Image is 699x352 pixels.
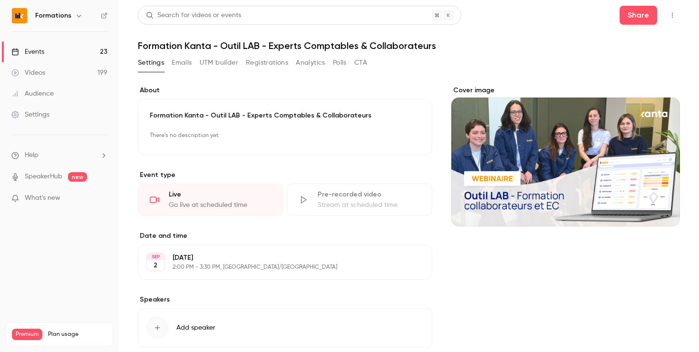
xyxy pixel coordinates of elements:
[11,47,44,57] div: Events
[25,150,39,160] span: Help
[138,86,432,95] label: About
[333,55,347,70] button: Polls
[296,55,325,70] button: Analytics
[287,184,432,216] div: Pre-recorded videoStream at scheduled time
[68,172,87,182] span: new
[169,190,271,199] div: Live
[451,86,680,226] section: Cover image
[138,308,432,347] button: Add speaker
[150,111,420,120] p: Formation Kanta - Outil LAB - Experts Comptables & Collaborateurs
[176,323,215,332] span: Add speaker
[354,55,367,70] button: CTA
[25,172,62,182] a: SpeakerHub
[138,40,680,51] h1: Formation Kanta - Outil LAB - Experts Comptables & Collaborateurs
[173,264,382,271] p: 2:00 PM - 3:30 PM, [GEOGRAPHIC_DATA]/[GEOGRAPHIC_DATA]
[138,55,164,70] button: Settings
[25,193,60,203] span: What's new
[620,6,657,25] button: Share
[146,10,241,20] div: Search for videos or events
[11,150,107,160] li: help-dropdown-opener
[11,68,45,78] div: Videos
[138,231,432,241] label: Date and time
[138,295,432,304] label: Speakers
[35,11,71,20] h6: Formations
[48,331,107,338] span: Plan usage
[147,254,164,260] div: SEP
[96,194,107,203] iframe: Noticeable Trigger
[173,253,382,263] p: [DATE]
[12,329,42,340] span: Premium
[154,261,157,270] p: 2
[12,8,27,23] img: Formations
[11,110,49,119] div: Settings
[172,55,192,70] button: Emails
[11,89,54,98] div: Audience
[150,128,420,143] p: There's no description yet
[451,86,680,95] label: Cover image
[200,55,238,70] button: UTM builder
[169,200,271,210] div: Go live at scheduled time
[138,184,283,216] div: LiveGo live at scheduled time
[138,170,432,180] p: Event type
[246,55,288,70] button: Registrations
[318,200,420,210] div: Stream at scheduled time
[318,190,420,199] div: Pre-recorded video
